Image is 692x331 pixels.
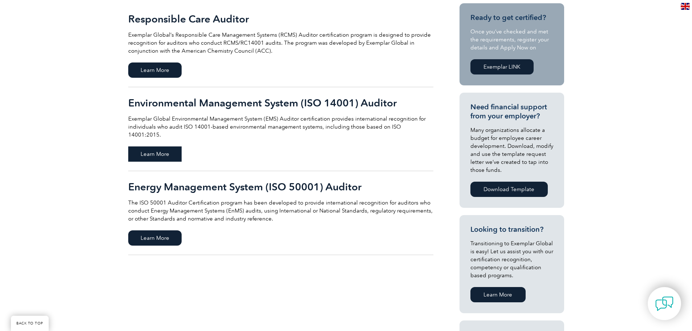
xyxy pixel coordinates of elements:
span: Learn More [128,230,182,246]
a: Download Template [470,182,548,197]
p: The ISO 50001 Auditor Certification program has been developed to provide international recogniti... [128,199,433,223]
a: Learn More [470,287,526,302]
p: Many organizations allocate a budget for employee career development. Download, modify and use th... [470,126,553,174]
p: Exemplar Global’s Responsible Care Management Systems (RCMS) Auditor certification program is des... [128,31,433,55]
h2: Energy Management System (ISO 50001) Auditor [128,181,433,193]
p: Once you’ve checked and met the requirements, register your details and Apply Now on [470,28,553,52]
h3: Ready to get certified? [470,13,553,22]
h3: Need financial support from your employer? [470,102,553,121]
img: contact-chat.png [655,295,673,313]
a: Responsible Care Auditor Exemplar Global’s Responsible Care Management Systems (RCMS) Auditor cer... [128,3,433,87]
img: en [681,3,690,10]
a: Environmental Management System (ISO 14001) Auditor Exemplar Global Environmental Management Syst... [128,87,433,171]
a: Energy Management System (ISO 50001) Auditor The ISO 50001 Auditor Certification program has been... [128,171,433,255]
h3: Looking to transition? [470,225,553,234]
h2: Responsible Care Auditor [128,13,433,25]
span: Learn More [128,62,182,78]
span: Learn More [128,146,182,162]
p: Exemplar Global Environmental Management System (EMS) Auditor certification provides internationa... [128,115,433,139]
p: Transitioning to Exemplar Global is easy! Let us assist you with our certification recognition, c... [470,239,553,279]
h2: Environmental Management System (ISO 14001) Auditor [128,97,433,109]
a: BACK TO TOP [11,316,49,331]
a: Exemplar LINK [470,59,534,74]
